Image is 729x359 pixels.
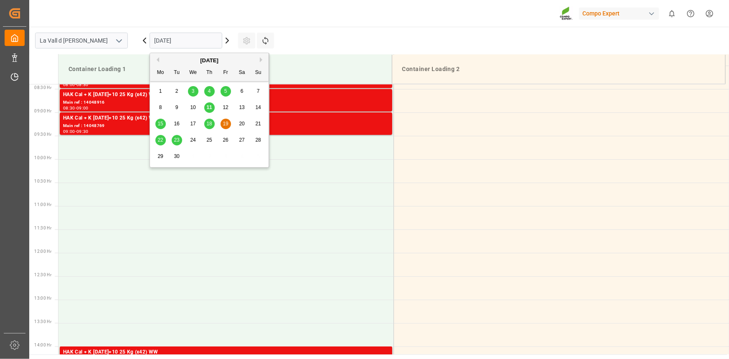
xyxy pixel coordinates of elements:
[260,57,265,62] button: Next Month
[34,272,51,277] span: 12:30 Hr
[237,86,247,97] div: Choose Saturday, September 6th, 2025
[681,4,700,23] button: Help Center
[172,151,182,162] div: Choose Tuesday, September 30th, 2025
[75,83,76,87] div: -
[190,121,196,127] span: 17
[223,121,228,127] span: 19
[237,135,247,145] div: Choose Saturday, September 27th, 2025
[579,8,659,20] div: Compo Expert
[172,102,182,113] div: Choose Tuesday, September 9th, 2025
[155,68,166,78] div: Mo
[253,86,264,97] div: Choose Sunday, September 7th, 2025
[221,119,231,129] div: Choose Friday, September 19th, 2025
[253,68,264,78] div: Su
[204,86,215,97] div: Choose Thursday, September 4th, 2025
[224,88,227,94] span: 5
[172,119,182,129] div: Choose Tuesday, September 16th, 2025
[175,104,178,110] span: 9
[253,119,264,129] div: Choose Sunday, September 21st, 2025
[34,249,51,254] span: 12:00 Hr
[221,68,231,78] div: Fr
[239,121,244,127] span: 20
[204,68,215,78] div: Th
[155,119,166,129] div: Choose Monday, September 15th, 2025
[34,109,51,113] span: 09:00 Hr
[174,121,179,127] span: 16
[257,88,260,94] span: 7
[63,99,389,106] div: Main ref : 14048916
[157,153,163,159] span: 29
[75,106,76,110] div: -
[255,137,261,143] span: 28
[208,88,211,94] span: 4
[237,68,247,78] div: Sa
[34,343,51,347] span: 14:00 Hr
[155,86,166,97] div: Choose Monday, September 1st, 2025
[253,102,264,113] div: Choose Sunday, September 14th, 2025
[65,61,385,77] div: Container Loading 1
[159,104,162,110] span: 8
[206,137,212,143] span: 25
[75,130,76,133] div: -
[188,119,198,129] div: Choose Wednesday, September 17th, 2025
[63,348,389,356] div: HAK Cal + K [DATE]+10 25 Kg (x42) WW
[34,85,51,90] span: 08:30 Hr
[34,179,51,183] span: 10:30 Hr
[63,91,389,99] div: HAK Cal + K [DATE]+10 25 Kg (x42) WW
[190,137,196,143] span: 24
[63,122,389,130] div: Main ref : 14048769
[204,119,215,129] div: Choose Thursday, September 18th, 2025
[399,61,719,77] div: Container Loading 2
[150,56,269,65] div: [DATE]
[172,86,182,97] div: Choose Tuesday, September 2nd, 2025
[221,135,231,145] div: Choose Friday, September 26th, 2025
[76,130,89,133] div: 09:30
[221,86,231,97] div: Choose Friday, September 5th, 2025
[34,226,51,230] span: 11:30 Hr
[63,114,389,122] div: HAK Cal + K [DATE]+10 25 Kg (x42) WW
[221,102,231,113] div: Choose Friday, September 12th, 2025
[34,319,51,324] span: 13:30 Hr
[253,135,264,145] div: Choose Sunday, September 28th, 2025
[63,130,75,133] div: 09:00
[35,33,128,48] input: Type to search/select
[159,88,162,94] span: 1
[188,102,198,113] div: Choose Wednesday, September 10th, 2025
[237,119,247,129] div: Choose Saturday, September 20th, 2025
[206,104,212,110] span: 11
[223,137,228,143] span: 26
[188,135,198,145] div: Choose Wednesday, September 24th, 2025
[239,137,244,143] span: 27
[172,68,182,78] div: Tu
[112,34,125,47] button: open menu
[63,106,75,110] div: 08:30
[157,121,163,127] span: 15
[192,88,195,94] span: 3
[579,5,663,21] button: Compo Expert
[150,33,222,48] input: DD.MM.YYYY
[174,137,179,143] span: 23
[190,104,196,110] span: 10
[172,135,182,145] div: Choose Tuesday, September 23rd, 2025
[223,104,228,110] span: 12
[34,155,51,160] span: 10:00 Hr
[560,6,573,21] img: Screenshot%202023-09-29%20at%2010.02.21.png_1712312052.png
[63,83,75,87] div: 08:00
[152,83,267,165] div: month 2025-09
[188,86,198,97] div: Choose Wednesday, September 3rd, 2025
[34,132,51,137] span: 09:30 Hr
[155,102,166,113] div: Choose Monday, September 8th, 2025
[241,88,244,94] span: 6
[204,102,215,113] div: Choose Thursday, September 11th, 2025
[155,151,166,162] div: Choose Monday, September 29th, 2025
[237,102,247,113] div: Choose Saturday, September 13th, 2025
[188,68,198,78] div: We
[76,106,89,110] div: 09:00
[206,121,212,127] span: 18
[157,137,163,143] span: 22
[175,88,178,94] span: 2
[663,4,681,23] button: show 0 new notifications
[255,104,261,110] span: 14
[204,135,215,145] div: Choose Thursday, September 25th, 2025
[239,104,244,110] span: 13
